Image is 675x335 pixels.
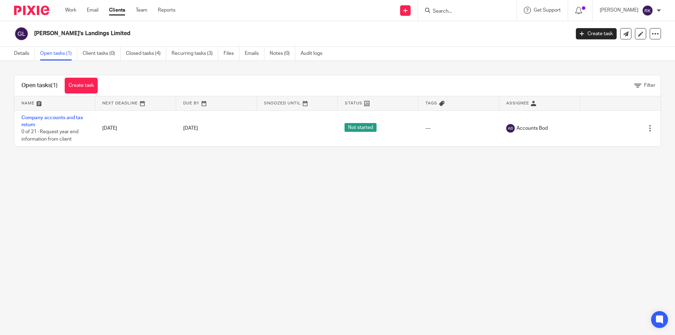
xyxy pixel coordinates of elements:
[245,47,264,60] a: Emails
[642,5,653,16] img: svg%3E
[87,7,98,14] a: Email
[158,7,175,14] a: Reports
[270,47,295,60] a: Notes (0)
[34,30,459,37] h2: [PERSON_NAME]'s Landings Limited
[65,78,98,94] a: Create task
[21,115,83,127] a: Company accounts and tax return
[534,8,561,13] span: Get Support
[14,26,29,41] img: svg%3E
[14,6,49,15] img: Pixie
[301,47,328,60] a: Audit logs
[516,125,548,132] span: Accounts Bod
[432,8,495,15] input: Search
[21,82,58,89] h1: Open tasks
[51,83,58,88] span: (1)
[224,47,239,60] a: Files
[109,7,125,14] a: Clients
[126,47,166,60] a: Closed tasks (4)
[136,7,147,14] a: Team
[183,126,198,131] span: [DATE]
[172,47,218,60] a: Recurring tasks (3)
[21,129,78,142] span: 0 of 21 · Request year end information from client
[345,123,377,132] span: Not started
[600,7,638,14] p: [PERSON_NAME]
[65,7,76,14] a: Work
[425,101,437,105] span: Tags
[425,125,492,132] div: ---
[644,83,655,88] span: Filter
[40,47,77,60] a: Open tasks (1)
[345,101,362,105] span: Status
[14,47,35,60] a: Details
[83,47,121,60] a: Client tasks (0)
[506,124,515,133] img: svg%3E
[576,28,617,39] a: Create task
[95,110,176,146] td: [DATE]
[264,101,301,105] span: Snoozed Until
